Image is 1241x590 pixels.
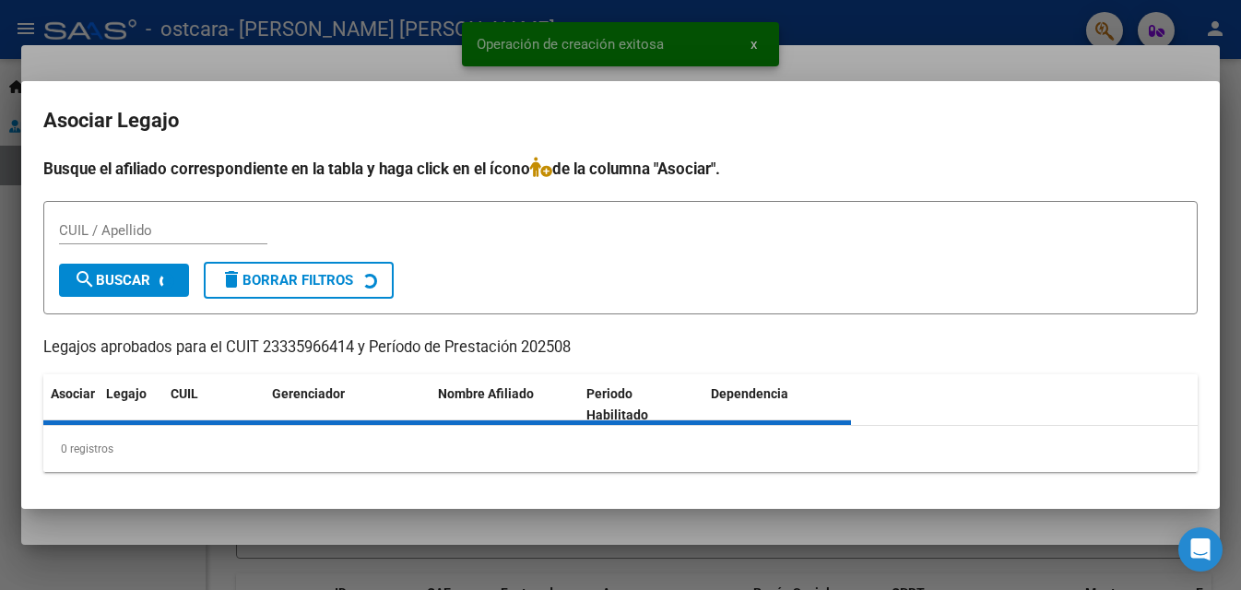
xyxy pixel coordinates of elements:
datatable-header-cell: CUIL [163,374,265,435]
datatable-header-cell: Nombre Afiliado [431,374,579,435]
h4: Busque el afiliado correspondiente en la tabla y haga click en el ícono de la columna "Asociar". [43,157,1198,181]
button: Borrar Filtros [204,262,394,299]
mat-icon: delete [220,268,242,290]
datatable-header-cell: Gerenciador [265,374,431,435]
datatable-header-cell: Legajo [99,374,163,435]
span: Borrar Filtros [220,272,353,289]
div: 0 registros [43,426,1198,472]
span: Buscar [74,272,150,289]
span: Legajo [106,386,147,401]
button: Buscar [59,264,189,297]
p: Legajos aprobados para el CUIT 23335966414 y Período de Prestación 202508 [43,336,1198,360]
datatable-header-cell: Dependencia [703,374,852,435]
span: Nombre Afiliado [438,386,534,401]
span: CUIL [171,386,198,401]
span: Dependencia [711,386,788,401]
span: Asociar [51,386,95,401]
div: Open Intercom Messenger [1178,527,1223,572]
mat-icon: search [74,268,96,290]
h2: Asociar Legajo [43,103,1198,138]
span: Gerenciador [272,386,345,401]
datatable-header-cell: Asociar [43,374,99,435]
span: Periodo Habilitado [586,386,648,422]
datatable-header-cell: Periodo Habilitado [579,374,703,435]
